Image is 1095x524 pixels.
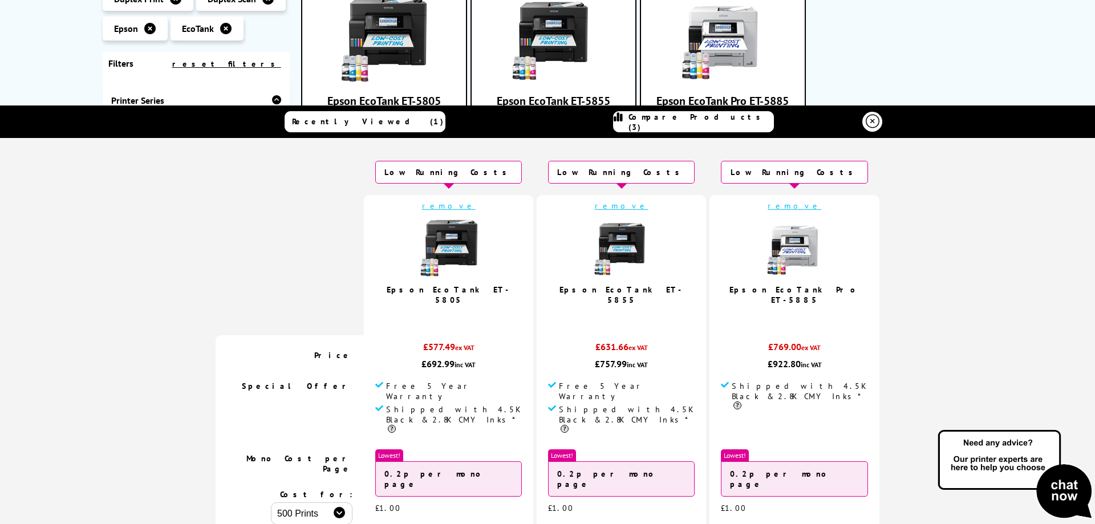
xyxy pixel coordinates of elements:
[384,469,485,489] strong: 0.2p per mono page
[548,358,695,369] div: £757.99
[559,285,684,305] a: Epson EcoTank ET-5855
[729,285,860,305] a: Epson EcoTank Pro ET-5885
[280,489,352,499] span: Cost for:
[422,201,476,211] a: remove
[108,58,133,69] span: Filters
[172,59,281,69] a: reset filters
[314,350,352,360] span: Price
[625,311,637,324] span: / 5
[455,360,476,369] span: inc VAT
[628,343,648,352] span: ex VAT
[375,503,401,513] span: £1.00
[548,341,695,358] div: £631.66
[327,94,441,108] a: Epson EcoTank ET-5805
[182,23,214,34] span: EcoTank
[559,404,695,435] span: Shipped with 4.5K Black & 2.8K CMY Inks*
[375,341,522,358] div: £577.49
[721,503,747,513] span: £1.00
[246,453,352,474] span: Mono Cost per Page
[721,449,749,461] span: Lowest!
[548,503,574,513] span: £1.00
[375,358,522,369] div: £692.99
[627,360,648,369] span: inc VAT
[801,343,821,352] span: ex VAT
[557,469,658,489] strong: 0.2p per mono page
[420,220,477,277] img: epson-et-5800-with-ink-small.jpg
[559,381,695,401] span: Free 5 Year Warranty
[721,161,868,184] div: Low Running Costs
[114,23,138,34] span: Epson
[766,220,823,277] img: epson-et-5880-front-low-cost-small.jpg
[375,161,522,184] div: Low Running Costs
[386,381,522,401] span: Free 5 Year Warranty
[387,285,511,305] a: Epson EcoTank ET-5805
[292,116,444,127] span: Recently Viewed (1)
[111,95,281,106] div: Printer Series
[721,358,868,369] div: £922.80
[439,311,452,324] span: 5.0
[732,381,868,412] span: Shipped with 4.5K Black & 2.8K CMY Inks*
[593,220,650,277] img: epson-et-5850-with-bottles-small.jpg
[455,343,474,352] span: ex VAT
[452,311,464,324] span: / 5
[656,94,789,108] a: Epson EcoTank Pro ET-5885
[595,201,648,211] a: remove
[611,311,625,324] span: 5.0
[935,428,1095,522] img: Open Live Chat window
[548,449,576,461] span: Lowest!
[730,469,831,489] strong: 0.2p per mono page
[285,111,445,132] a: Recently Viewed (1)
[548,161,695,184] div: Low Running Costs
[721,341,868,358] div: £769.00
[341,73,427,84] a: Epson EcoTank ET-5805
[801,360,822,369] span: inc VAT
[613,111,774,132] a: Compare Products (3)
[386,404,522,435] span: Shipped with 4.5K Black & 2.8K CMY Inks*
[628,112,773,132] span: Compare Products (3)
[242,381,352,391] span: Special Offer
[768,201,821,211] a: remove
[497,94,610,108] a: Epson EcoTank ET-5855
[680,73,765,84] a: Epson EcoTank Pro ET-5885
[510,73,596,84] a: Epson EcoTank ET-5855
[375,449,403,461] span: Lowest!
